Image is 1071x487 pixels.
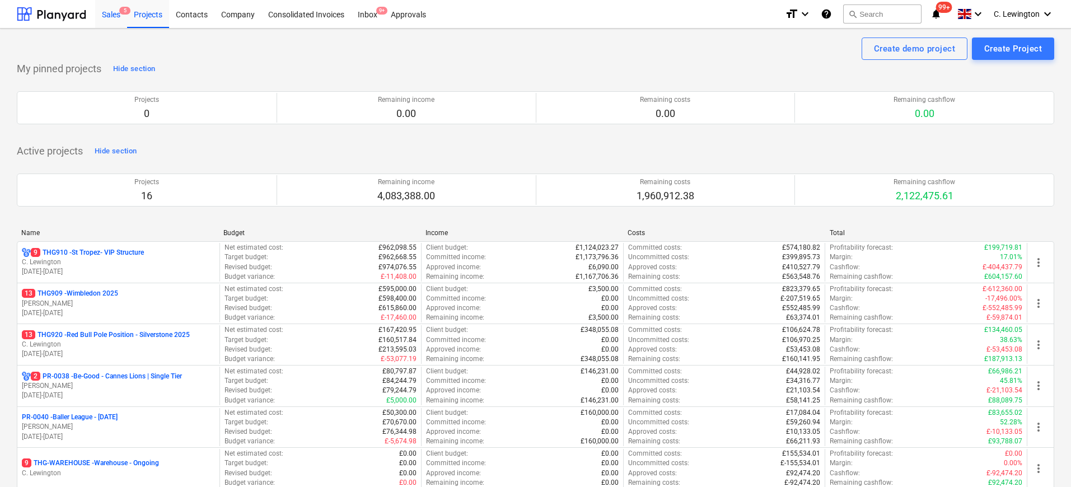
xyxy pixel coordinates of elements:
p: £-53,453.08 [986,345,1022,354]
p: £84,244.79 [382,376,417,386]
p: Remaining cashflow : [830,272,893,282]
p: 0.00 [894,107,955,120]
p: Remaining costs : [628,437,680,446]
p: Remaining costs : [628,396,680,405]
p: Budget variance : [225,354,275,364]
p: £93,788.07 [988,437,1022,446]
p: Approved costs : [628,345,677,354]
div: Hide section [95,145,137,158]
p: 52.28% [1000,418,1022,427]
div: Create Project [984,41,1042,56]
p: Remaining income : [426,396,484,405]
p: £0.00 [601,418,619,427]
span: more_vert [1032,420,1045,434]
p: Remaining costs [640,95,690,105]
button: Hide section [92,142,139,160]
p: 0.00 [640,107,690,120]
p: Projects [134,95,159,105]
p: £167,420.95 [378,325,417,335]
p: Margin : [830,418,853,427]
p: £552,485.99 [782,303,820,313]
span: 5 [119,7,130,15]
p: £-10,133.05 [986,427,1022,437]
p: £160,000.00 [581,408,619,418]
p: Committed costs : [628,449,682,458]
p: £0.00 [601,386,619,395]
p: Approved income : [426,427,481,437]
p: Cashflow : [830,345,860,354]
p: Uncommitted costs : [628,376,689,386]
p: Approved costs : [628,427,677,437]
p: Net estimated cost : [225,243,283,252]
p: Net estimated cost : [225,367,283,376]
p: £0.00 [601,427,619,437]
p: Approved costs : [628,263,677,272]
p: [PERSON_NAME] [22,299,215,308]
p: Margin : [830,294,853,303]
p: £-552,485.99 [983,303,1022,313]
p: Remaining cashflow [894,177,955,187]
p: £66,986.21 [988,367,1022,376]
p: £1,173,796.36 [576,252,619,262]
span: more_vert [1032,256,1045,269]
p: Net estimated cost : [225,325,283,335]
div: Hide section [113,63,155,76]
p: Approved income : [426,263,481,272]
p: Client budget : [426,449,468,458]
i: notifications [930,7,942,21]
p: 0 [134,107,159,120]
p: Revised budget : [225,386,272,395]
p: Uncommitted costs : [628,418,689,427]
p: £399,895.73 [782,252,820,262]
p: £974,076.55 [378,263,417,272]
p: Remaining cashflow : [830,437,893,446]
p: Client budget : [426,284,468,294]
p: £146,231.00 [581,367,619,376]
button: Search [843,4,922,24]
p: £79,244.79 [382,386,417,395]
span: 9 [22,458,31,467]
p: Committed income : [426,418,486,427]
p: £92,474.20 [786,469,820,478]
p: £53,453.08 [786,345,820,354]
i: Knowledge base [821,7,832,21]
span: more_vert [1032,338,1045,352]
p: £50,300.00 [382,408,417,418]
div: Project has multi currencies enabled [22,248,31,257]
div: Create demo project [874,41,955,56]
p: Budget variance : [225,272,275,282]
p: £0.00 [601,469,619,478]
i: keyboard_arrow_down [971,7,985,21]
p: Approved income : [426,469,481,478]
p: £76,344.98 [382,427,417,437]
p: PR-0040 - Baller League - [DATE] [22,413,118,422]
p: £88,089.75 [988,396,1022,405]
p: £146,231.00 [581,396,619,405]
span: 9 [31,248,40,257]
p: [DATE] - [DATE] [22,432,215,442]
p: £3,500.00 [588,313,619,322]
p: £-17,460.00 [381,313,417,322]
p: Uncommitted costs : [628,252,689,262]
p: Committed income : [426,294,486,303]
p: £106,970.25 [782,335,820,345]
div: 13THG909 -Wimbledon 2025[PERSON_NAME][DATE]-[DATE] [22,289,215,317]
p: £-404,437.79 [983,263,1022,272]
p: £44,928.02 [786,367,820,376]
p: [DATE] - [DATE] [22,349,215,359]
p: Remaining income [378,95,434,105]
p: 2,122,475.61 [894,189,955,203]
p: Committed income : [426,458,486,468]
p: £-207,519.65 [780,294,820,303]
p: Profitability forecast : [830,367,893,376]
p: Remaining costs : [628,272,680,282]
p: Target budget : [225,252,268,262]
p: Net estimated cost : [225,449,283,458]
p: £563,548.76 [782,272,820,282]
p: Target budget : [225,294,268,303]
span: more_vert [1032,297,1045,310]
p: 38.63% [1000,335,1022,345]
p: £410,527.79 [782,263,820,272]
p: Remaining income : [426,354,484,364]
div: Chat Widget [1015,433,1071,487]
